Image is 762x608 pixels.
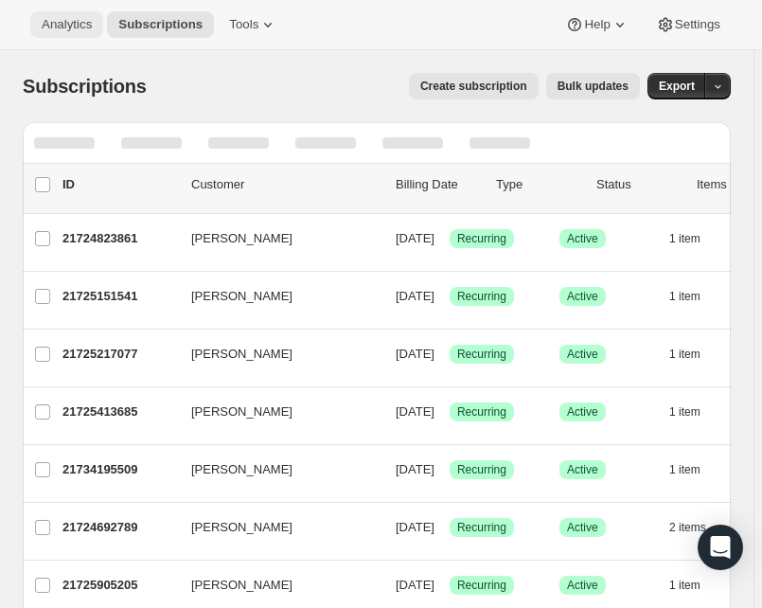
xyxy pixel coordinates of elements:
[645,11,732,38] button: Settings
[457,231,506,246] span: Recurring
[669,572,721,599] button: 1 item
[457,347,506,362] span: Recurring
[180,455,369,485] button: [PERSON_NAME]
[191,460,292,479] span: [PERSON_NAME]
[30,11,103,38] button: Analytics
[698,525,743,570] div: Open Intercom Messenger
[669,514,727,541] button: 2 items
[457,578,506,593] span: Recurring
[191,518,292,537] span: [PERSON_NAME]
[675,17,720,32] span: Settings
[567,404,598,420] span: Active
[396,520,434,534] span: [DATE]
[107,11,214,38] button: Subscriptions
[42,17,92,32] span: Analytics
[62,402,176,421] p: 21725413685
[218,11,289,38] button: Tools
[396,175,481,194] p: Billing Date
[62,175,176,194] p: ID
[191,576,292,595] span: [PERSON_NAME]
[409,73,539,99] button: Create subscription
[546,73,640,99] button: Bulk updates
[567,347,598,362] span: Active
[396,289,434,303] span: [DATE]
[420,79,527,94] span: Create subscription
[567,462,598,477] span: Active
[396,578,434,592] span: [DATE]
[567,520,598,535] span: Active
[584,17,610,32] span: Help
[191,402,292,421] span: [PERSON_NAME]
[62,345,176,364] p: 21725217077
[669,404,700,420] span: 1 item
[191,287,292,306] span: [PERSON_NAME]
[180,570,369,600] button: [PERSON_NAME]
[567,289,598,304] span: Active
[669,225,721,252] button: 1 item
[558,79,629,94] span: Bulk updates
[669,283,721,310] button: 1 item
[669,399,721,425] button: 1 item
[669,462,700,477] span: 1 item
[669,456,721,483] button: 1 item
[457,404,506,420] span: Recurring
[180,512,369,543] button: [PERSON_NAME]
[62,287,176,306] p: 21725151541
[669,578,700,593] span: 1 item
[567,578,598,593] span: Active
[180,281,369,312] button: [PERSON_NAME]
[647,73,706,99] button: Export
[191,175,381,194] p: Customer
[457,462,506,477] span: Recurring
[62,460,176,479] p: 21734195509
[457,520,506,535] span: Recurring
[659,79,695,94] span: Export
[396,231,434,245] span: [DATE]
[118,17,203,32] span: Subscriptions
[567,231,598,246] span: Active
[191,229,292,248] span: [PERSON_NAME]
[596,175,682,194] p: Status
[554,11,640,38] button: Help
[62,229,176,248] p: 21724823861
[669,289,700,304] span: 1 item
[396,404,434,419] span: [DATE]
[496,175,581,194] div: Type
[62,518,176,537] p: 21724692789
[229,17,258,32] span: Tools
[180,397,369,427] button: [PERSON_NAME]
[457,289,506,304] span: Recurring
[62,576,176,595] p: 21725905205
[669,347,700,362] span: 1 item
[191,345,292,364] span: [PERSON_NAME]
[23,76,147,97] span: Subscriptions
[669,520,706,535] span: 2 items
[180,224,369,254] button: [PERSON_NAME]
[180,339,369,369] button: [PERSON_NAME]
[669,231,700,246] span: 1 item
[396,347,434,361] span: [DATE]
[396,462,434,476] span: [DATE]
[669,341,721,367] button: 1 item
